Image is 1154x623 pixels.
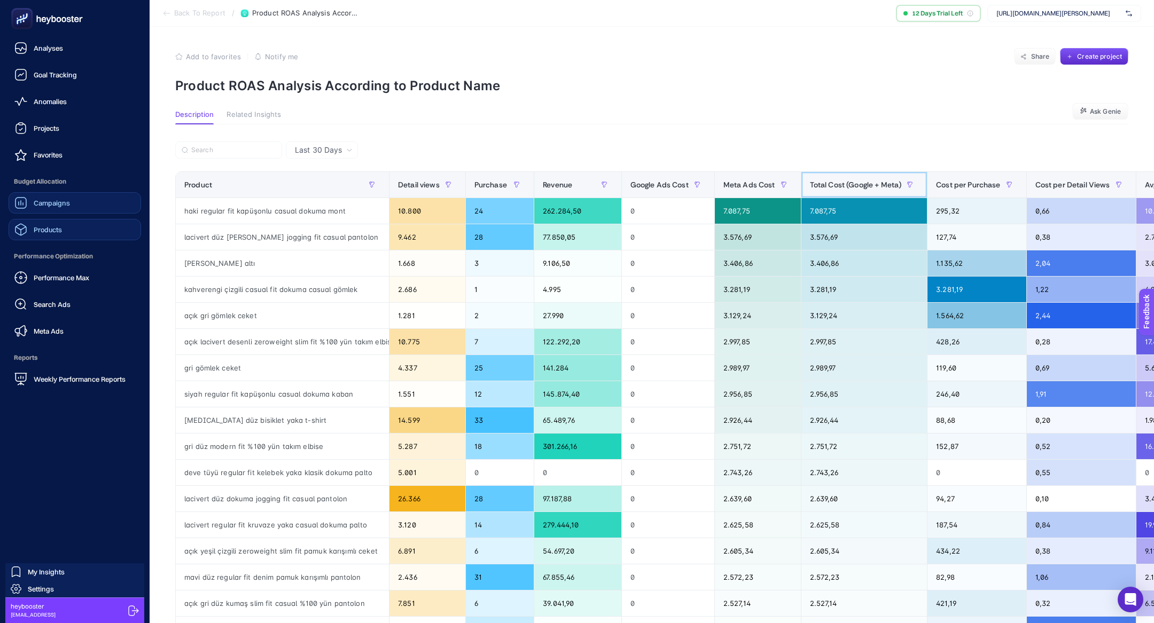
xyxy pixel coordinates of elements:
[265,52,298,61] span: Notify me
[622,224,714,250] div: 0
[801,590,927,616] div: 2.527,14
[466,224,534,250] div: 28
[176,303,389,328] div: açık gri gömlek ceket
[534,564,621,590] div: 67.855,46
[534,460,621,485] div: 0
[466,512,534,538] div: 14
[715,433,801,459] div: 2.751,72
[175,52,241,61] button: Add to favorites
[389,564,465,590] div: 2.436
[715,355,801,381] div: 2.989,97
[622,303,714,328] div: 0
[1027,224,1136,250] div: 0,38
[389,329,465,354] div: 10.775
[927,303,1026,328] div: 1.564,62
[801,538,927,564] div: 2.605,34
[176,407,389,433] div: [MEDICAL_DATA] düz bisiklet yaka t-shirt
[996,9,1121,18] span: [URL][DOMAIN_NAME][PERSON_NAME]
[622,250,714,276] div: 0
[252,9,359,18] span: Product ROAS Analysis According to Product Name
[176,250,389,276] div: [PERSON_NAME] altı
[176,198,389,224] div: haki regular fit kapüşonlu casual dokuma mont
[232,9,235,17] span: /
[227,111,281,119] span: Related Insights
[9,37,141,59] a: Analyses
[1027,277,1136,302] div: 1,22
[622,486,714,511] div: 0
[927,329,1026,354] div: 428,26
[466,407,534,433] div: 33
[715,198,801,224] div: 7.087,75
[543,180,572,189] span: Revenue
[1027,590,1136,616] div: 0,32
[1027,198,1136,224] div: 0,66
[389,250,465,276] div: 1.668
[9,320,141,342] a: Meta Ads
[254,52,298,61] button: Notify me
[622,355,714,381] div: 0
[622,590,714,616] div: 0
[466,198,534,224] div: 24
[1027,329,1136,354] div: 0,28
[11,611,56,619] span: [EMAIL_ADDRESS]
[295,145,342,155] span: Last 30 Days
[34,70,77,79] span: Goal Tracking
[175,111,214,124] button: Description
[34,199,70,207] span: Campaigns
[474,180,507,189] span: Purchase
[534,303,621,328] div: 27.990
[622,381,714,407] div: 0
[715,486,801,511] div: 2.639,60
[9,64,141,85] a: Goal Tracking
[534,512,621,538] div: 279.444,10
[175,78,1128,93] p: Product ROAS Analysis According to Product Name
[534,538,621,564] div: 54.697,20
[176,433,389,459] div: gri düz modern fit %100 yün takım elbise
[389,460,465,485] div: 5.001
[1027,381,1136,407] div: 1,91
[466,277,534,302] div: 1
[1027,250,1136,276] div: 2,04
[466,329,534,354] div: 7
[11,602,56,611] span: heybooster
[227,111,281,124] button: Related Insights
[5,563,144,580] a: My Insights
[389,590,465,616] div: 7.851
[1035,180,1110,189] span: Cost per Detail Views
[9,171,141,192] span: Budget Allocation
[927,460,1026,485] div: 0
[176,224,389,250] div: lacivert düz [PERSON_NAME] jogging fit casual pantolon
[1031,52,1050,61] span: Share
[389,224,465,250] div: 9.462
[927,381,1026,407] div: 246,40
[176,512,389,538] div: lacivert regular fit kruvaze yaka casual dokuma palto
[927,433,1026,459] div: 152,87
[534,407,621,433] div: 65.489,76
[622,198,714,224] div: 0
[1027,564,1136,590] div: 1,06
[389,407,465,433] div: 14.599
[34,375,126,383] span: Weekly Performance Reports
[1027,538,1136,564] div: 0,38
[801,486,927,511] div: 2.639,60
[9,117,141,139] a: Projects
[715,381,801,407] div: 2.956,85
[9,192,141,214] a: Campaigns
[801,277,927,302] div: 3.281,19
[184,180,212,189] span: Product
[927,512,1026,538] div: 187,54
[715,224,801,250] div: 3.576,69
[912,9,963,18] span: 12 Days Trial Left
[1072,103,1128,120] button: Ask Genie
[1090,107,1121,116] span: Ask Genie
[466,564,534,590] div: 31
[801,512,927,538] div: 2.625,58
[1027,407,1136,433] div: 0,20
[389,486,465,511] div: 26.366
[176,329,389,354] div: açık lacivert desenli zeroweight slim fit %100 yün takım elbise
[927,224,1026,250] div: 127,74
[191,146,276,154] input: Search
[801,303,927,328] div: 3.129,24
[176,460,389,485] div: deve tüyü regular fit kelebek yaka klasik dokuma palto
[34,225,62,234] span: Products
